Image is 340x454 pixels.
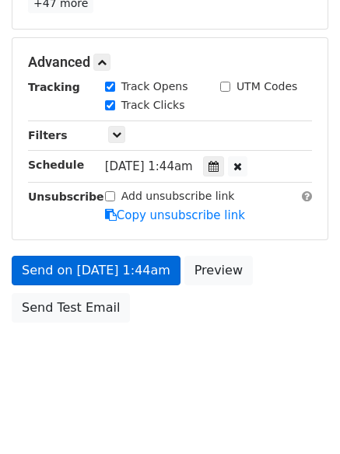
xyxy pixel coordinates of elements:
label: UTM Codes [237,79,297,95]
label: Track Clicks [121,97,185,113]
a: Preview [184,256,253,285]
label: Track Opens [121,79,188,95]
strong: Filters [28,129,68,141]
a: Copy unsubscribe link [105,208,245,222]
iframe: Chat Widget [262,379,340,454]
strong: Schedule [28,159,84,171]
a: Send on [DATE] 1:44am [12,256,181,285]
h5: Advanced [28,54,312,71]
strong: Unsubscribe [28,190,104,203]
span: [DATE] 1:44am [105,159,193,173]
a: Send Test Email [12,293,130,323]
strong: Tracking [28,81,80,93]
label: Add unsubscribe link [121,188,235,204]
